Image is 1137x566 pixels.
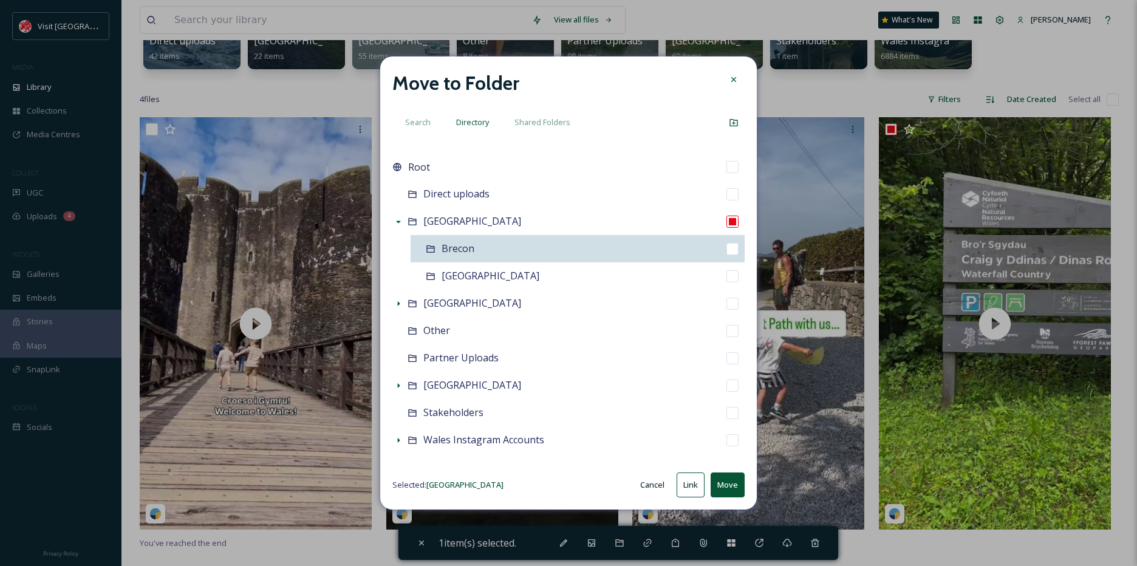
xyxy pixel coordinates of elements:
span: [GEOGRAPHIC_DATA] [423,214,521,228]
span: Partner Uploads [423,351,499,364]
span: Direct uploads [423,187,490,200]
span: Shared Folders [514,117,570,128]
span: [GEOGRAPHIC_DATA] [442,269,539,282]
h2: Move to Folder [392,69,519,98]
button: Cancel [634,473,671,497]
span: Directory [456,117,489,128]
span: Brecon [442,242,474,255]
button: Move [711,472,745,497]
button: Link [677,472,705,497]
span: Stakeholders [423,406,483,419]
span: Root [408,160,430,174]
span: Wales Instagram Accounts [423,433,544,446]
span: Selected: [392,479,504,491]
span: Other [423,324,450,337]
span: [GEOGRAPHIC_DATA] [423,296,521,310]
span: [GEOGRAPHIC_DATA] [426,479,504,490]
span: [GEOGRAPHIC_DATA] [423,378,521,392]
span: Search [405,117,431,128]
